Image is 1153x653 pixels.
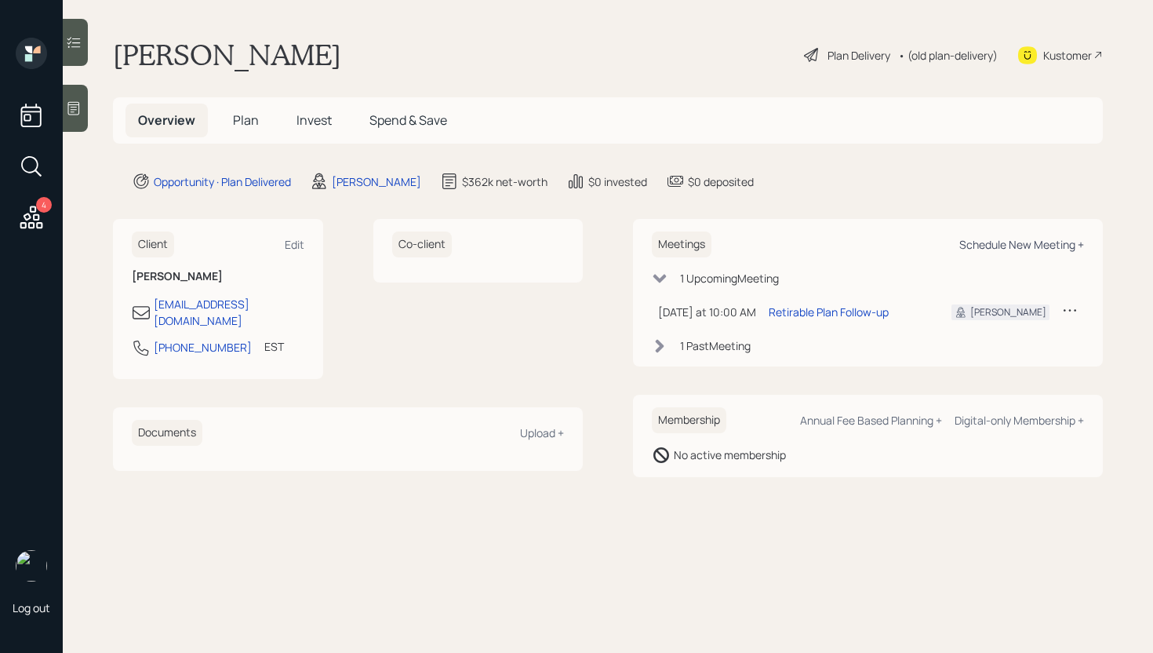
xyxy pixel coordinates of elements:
div: [DATE] at 10:00 AM [658,304,756,320]
div: 4 [36,197,52,213]
div: Plan Delivery [827,47,890,64]
div: $0 invested [588,173,647,190]
div: Digital-only Membership + [955,413,1084,428]
h1: [PERSON_NAME] [113,38,341,72]
div: Log out [13,600,50,615]
span: Overview [138,111,195,129]
h6: Client [132,232,174,257]
div: Edit [285,237,304,252]
div: Opportunity · Plan Delivered [154,173,291,190]
div: Upload + [520,425,564,440]
h6: Co-client [392,232,452,257]
span: Invest [296,111,332,129]
div: [PHONE_NUMBER] [154,339,252,356]
h6: Membership [652,407,726,433]
div: 1 Past Meeting [680,337,751,354]
div: Retirable Plan Follow-up [769,304,889,320]
h6: Meetings [652,232,711,257]
div: 1 Upcoming Meeting [680,270,779,286]
h6: [PERSON_NAME] [132,270,304,283]
div: [PERSON_NAME] [970,305,1046,319]
span: Plan [233,111,259,129]
div: Schedule New Meeting + [959,237,1084,252]
div: EST [264,338,284,355]
div: No active membership [674,447,786,463]
div: • (old plan-delivery) [898,47,998,64]
div: $0 deposited [688,173,754,190]
div: $362k net-worth [462,173,547,190]
div: Kustomer [1043,47,1092,64]
div: Annual Fee Based Planning + [800,413,942,428]
img: james-distasi-headshot.png [16,550,47,582]
div: [PERSON_NAME] [332,173,421,190]
span: Spend & Save [369,111,447,129]
div: [EMAIL_ADDRESS][DOMAIN_NAME] [154,296,304,329]
h6: Documents [132,420,202,446]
